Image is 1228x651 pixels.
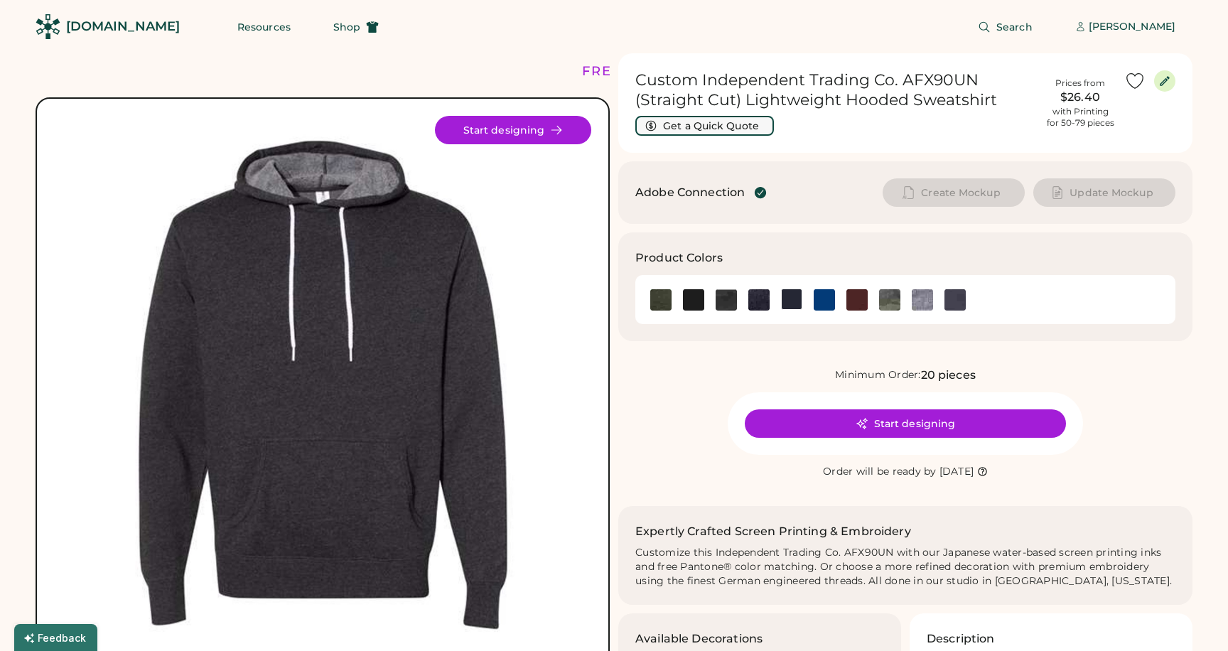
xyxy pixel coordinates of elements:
div: Black Camo [716,289,737,311]
span: Create Mockup [921,188,1000,198]
div: Gunmetal Heather [912,289,933,311]
div: [PERSON_NAME] [1089,20,1175,34]
button: Search [961,13,1050,41]
div: Forest Camo [879,289,900,311]
button: Create Mockup [883,178,1025,207]
div: Order will be ready by [823,465,937,479]
div: Prices from [1055,77,1105,89]
img: Charcoal Heather Swatch Image [748,289,770,311]
div: Cobalt [814,289,835,311]
div: Currant [846,289,868,311]
img: Rendered Logo - Screens [36,14,60,39]
div: FREE SHIPPING [582,62,704,81]
h2: Expertly Crafted Screen Printing & Embroidery [635,523,911,540]
div: Classic Navy [781,289,802,311]
img: Gunmetal Heather Swatch Image [912,289,933,311]
div: Alpine Green [650,289,672,311]
h1: Custom Independent Trading Co. AFX90UN (Straight Cut) Lightweight Hooded Sweatshirt [635,70,1036,110]
button: Resources [220,13,308,41]
img: Black Camo Swatch Image [716,289,737,311]
div: Black [683,289,704,311]
span: Update Mockup [1070,188,1153,198]
div: Adobe Connection [635,184,745,201]
span: Shop [333,22,360,32]
button: Update Mockup [1033,178,1175,207]
button: Start designing [745,409,1066,438]
div: Slate Blue [944,289,966,311]
div: with Printing for 50-79 pieces [1047,106,1114,129]
img: Cobalt Swatch Image [814,289,835,311]
button: Start designing [435,116,591,144]
div: Customize this Independent Trading Co. AFX90UN with our Japanese water-based screen printing inks... [635,546,1175,588]
img: Classic Navy Swatch Image [781,289,802,311]
div: [DATE] [939,465,974,479]
div: Charcoal Heather [748,289,770,311]
h3: Product Colors [635,249,723,267]
div: Minimum Order: [835,368,921,382]
div: $26.40 [1045,89,1116,106]
img: Slate Blue Swatch Image [944,289,966,311]
h3: Available Decorations [635,630,763,647]
img: Alpine Green Swatch Image [650,289,672,311]
div: [DOMAIN_NAME] [66,18,180,36]
h3: Description [927,630,995,647]
span: Search [996,22,1033,32]
button: Shop [316,13,396,41]
img: Forest Camo Swatch Image [879,289,900,311]
div: 20 pieces [921,367,976,384]
img: Currant Swatch Image [846,289,868,311]
img: Black Swatch Image [683,289,704,311]
button: Get a Quick Quote [635,116,774,136]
